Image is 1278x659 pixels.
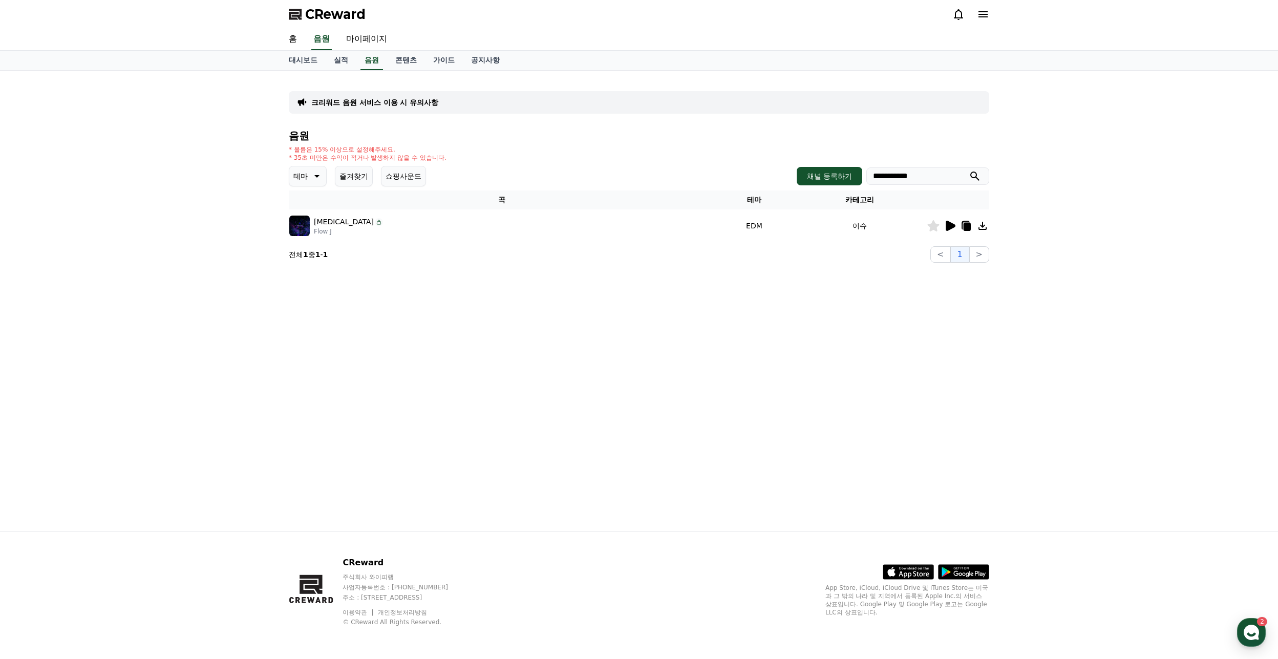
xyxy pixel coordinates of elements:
[3,325,68,350] a: 홈
[343,609,375,616] a: 이용약관
[289,154,446,162] p: * 35초 미만은 수익이 적거나 발생하지 않을 수 있습니다.
[825,584,989,617] p: App Store, iCloud, iCloud Drive 및 iTunes Store는 미국과 그 밖의 나라 및 지역에서 등록된 Apple Inc.의 서비스 상표입니다. Goo...
[343,618,467,626] p: © CReward All Rights Reserved.
[132,325,197,350] a: 설정
[158,340,171,348] span: 설정
[289,166,327,186] button: 테마
[281,51,326,70] a: 대시보드
[311,29,332,50] a: 음원
[343,583,467,591] p: 사업자등록번호 : [PHONE_NUMBER]
[793,209,927,242] td: 이슈
[305,6,366,23] span: CReward
[289,130,989,141] h4: 음원
[950,246,969,263] button: 1
[343,573,467,581] p: 주식회사 와이피랩
[381,166,426,186] button: 쇼핑사운드
[315,250,321,259] strong: 1
[32,340,38,348] span: 홈
[425,51,463,70] a: 가이드
[68,325,132,350] a: 2대화
[94,341,106,349] span: 대화
[969,246,989,263] button: >
[343,593,467,602] p: 주소 : [STREET_ADDRESS]
[314,227,383,236] p: Flow J
[378,609,427,616] a: 개인정보처리방침
[793,190,927,209] th: 카테고리
[360,51,383,70] a: 음원
[289,6,366,23] a: CReward
[303,250,308,259] strong: 1
[338,29,395,50] a: 마이페이지
[715,209,793,242] td: EDM
[289,216,310,236] img: music
[930,246,950,263] button: <
[715,190,793,209] th: 테마
[323,250,328,259] strong: 1
[335,166,373,186] button: 즐겨찾기
[387,51,425,70] a: 콘텐츠
[289,145,446,154] p: * 볼륨은 15% 이상으로 설정해주세요.
[281,29,305,50] a: 홈
[797,167,862,185] button: 채널 등록하기
[289,190,715,209] th: 곡
[463,51,508,70] a: 공지사항
[289,249,328,260] p: 전체 중 -
[326,51,356,70] a: 실적
[311,97,438,108] a: 크리워드 음원 서비스 이용 시 유의사항
[104,324,108,332] span: 2
[314,217,374,227] p: [MEDICAL_DATA]
[343,557,467,569] p: CReward
[293,169,308,183] p: 테마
